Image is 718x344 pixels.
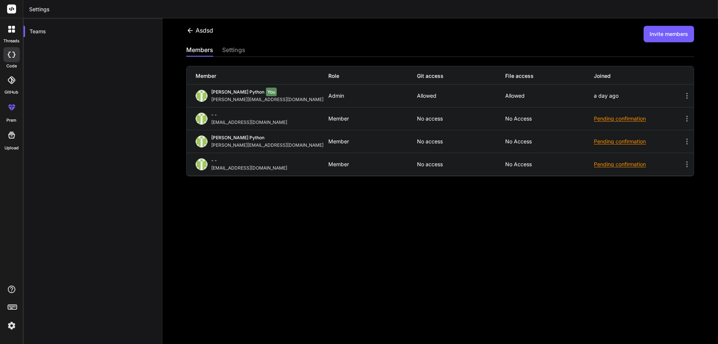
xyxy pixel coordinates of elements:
[211,158,217,163] span: - -
[417,93,506,99] p: Allowed
[594,161,682,168] div: Pending confirmation
[417,116,506,122] p: No access
[196,113,208,125] img: profile_image
[211,142,326,148] div: [PERSON_NAME][EMAIL_ADDRESS][DOMAIN_NAME]
[6,117,16,124] label: prem
[594,138,682,145] div: Pending confirmation
[328,93,417,99] div: Admin
[196,158,208,170] img: profile_image
[186,45,213,56] div: members
[3,38,19,44] label: threads
[266,88,277,96] span: You
[211,89,264,95] span: [PERSON_NAME] Python
[196,136,208,147] img: profile_image
[5,319,18,332] img: settings
[4,89,18,95] label: GitHub
[505,116,594,122] p: No access
[211,135,264,140] span: [PERSON_NAME] Python
[505,138,594,144] p: No access
[417,161,506,167] p: No access
[505,93,594,99] p: Allowed
[417,138,506,144] p: No access
[594,115,682,122] div: Pending confirmation
[196,72,328,80] div: Member
[6,63,17,69] label: code
[24,23,162,40] div: Teams
[211,165,290,171] div: [EMAIL_ADDRESS][DOMAIN_NAME]
[4,145,19,151] label: Upload
[211,112,217,118] span: - -
[211,119,290,125] div: [EMAIL_ADDRESS][DOMAIN_NAME]
[328,161,417,167] div: Member
[222,45,245,56] div: settings
[328,138,417,144] div: Member
[328,116,417,122] div: Member
[505,72,594,80] div: File access
[196,90,208,102] img: profile_image
[186,26,213,35] div: asdsd
[594,93,682,99] div: a day ago
[594,72,682,80] div: Joined
[211,97,326,103] div: [PERSON_NAME][EMAIL_ADDRESS][DOMAIN_NAME]
[644,26,694,42] button: Invite members
[328,72,417,80] div: Role
[417,72,506,80] div: Git access
[505,161,594,167] p: No access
